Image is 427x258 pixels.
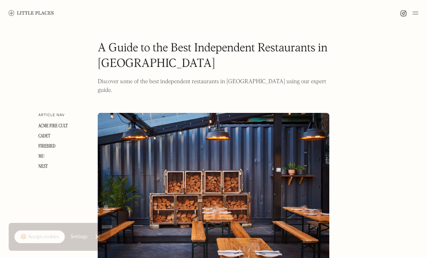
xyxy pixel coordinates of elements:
h1: A Guide to the Best Independent Restaurants in [GEOGRAPHIC_DATA] [98,41,329,72]
a: Settings [71,229,88,245]
a: Close Cookie Popup [90,229,105,244]
a: Cadet [38,133,50,139]
div: 🍪 Accept cookies [20,233,59,241]
p: Discover some of the best independent restaurants in [GEOGRAPHIC_DATA] using our expert guide. [98,77,329,95]
a: Nest [38,163,48,170]
a: Firebird [38,143,55,149]
div: Article nav [38,113,65,118]
a: 🍪 Accept cookies [14,230,65,244]
div: Settings [71,234,88,239]
a: Acme Fire Cult [38,123,68,129]
a: mu [38,153,45,160]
